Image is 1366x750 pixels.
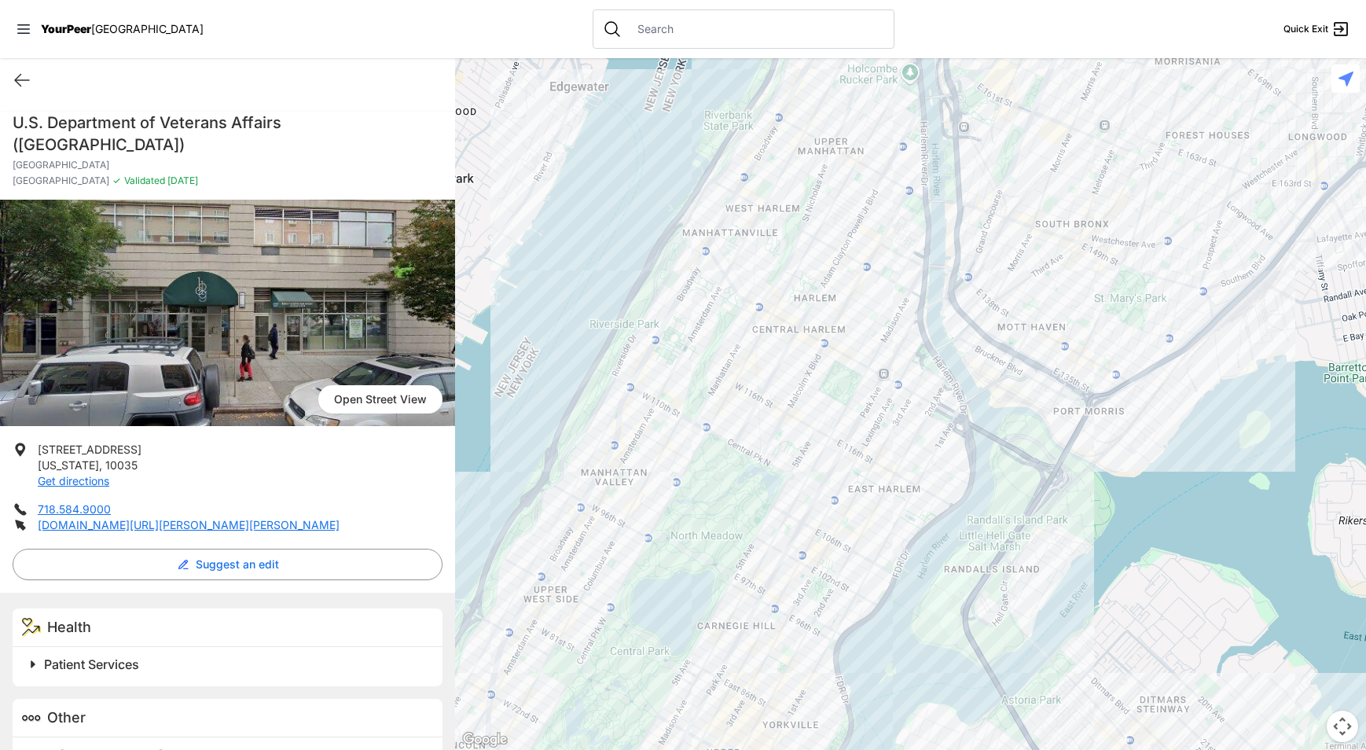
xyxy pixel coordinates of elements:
[99,458,102,472] span: ,
[196,557,279,572] span: Suggest an edit
[1283,23,1328,35] span: Quick Exit
[628,21,884,37] input: Search
[13,549,442,580] button: Suggest an edit
[112,175,121,187] span: ✓
[318,385,442,414] span: Open Street View
[47,709,86,726] span: Other
[13,175,109,187] span: [GEOGRAPHIC_DATA]
[459,730,511,750] img: Google
[91,22,204,35] span: [GEOGRAPHIC_DATA]
[38,518,340,531] a: [DOMAIN_NAME][URL][PERSON_NAME][PERSON_NAME]
[38,474,109,487] a: Get directions
[105,458,138,472] span: 10035
[165,175,198,186] span: [DATE]
[41,22,91,35] span: YourPeer
[13,159,442,171] p: [GEOGRAPHIC_DATA]
[41,24,204,34] a: YourPeer[GEOGRAPHIC_DATA]
[124,175,165,186] span: Validated
[44,656,139,672] span: Patient Services
[459,730,511,750] a: Open this area in Google Maps (opens a new window)
[47,619,91,635] span: Health
[38,443,141,456] span: [STREET_ADDRESS]
[13,112,442,156] h1: U.S. Department of Veterans Affairs ([GEOGRAPHIC_DATA])
[38,458,99,472] span: [US_STATE]
[1283,20,1350,39] a: Quick Exit
[1327,711,1358,742] button: Map camera controls
[38,502,111,516] a: 718.584.9000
